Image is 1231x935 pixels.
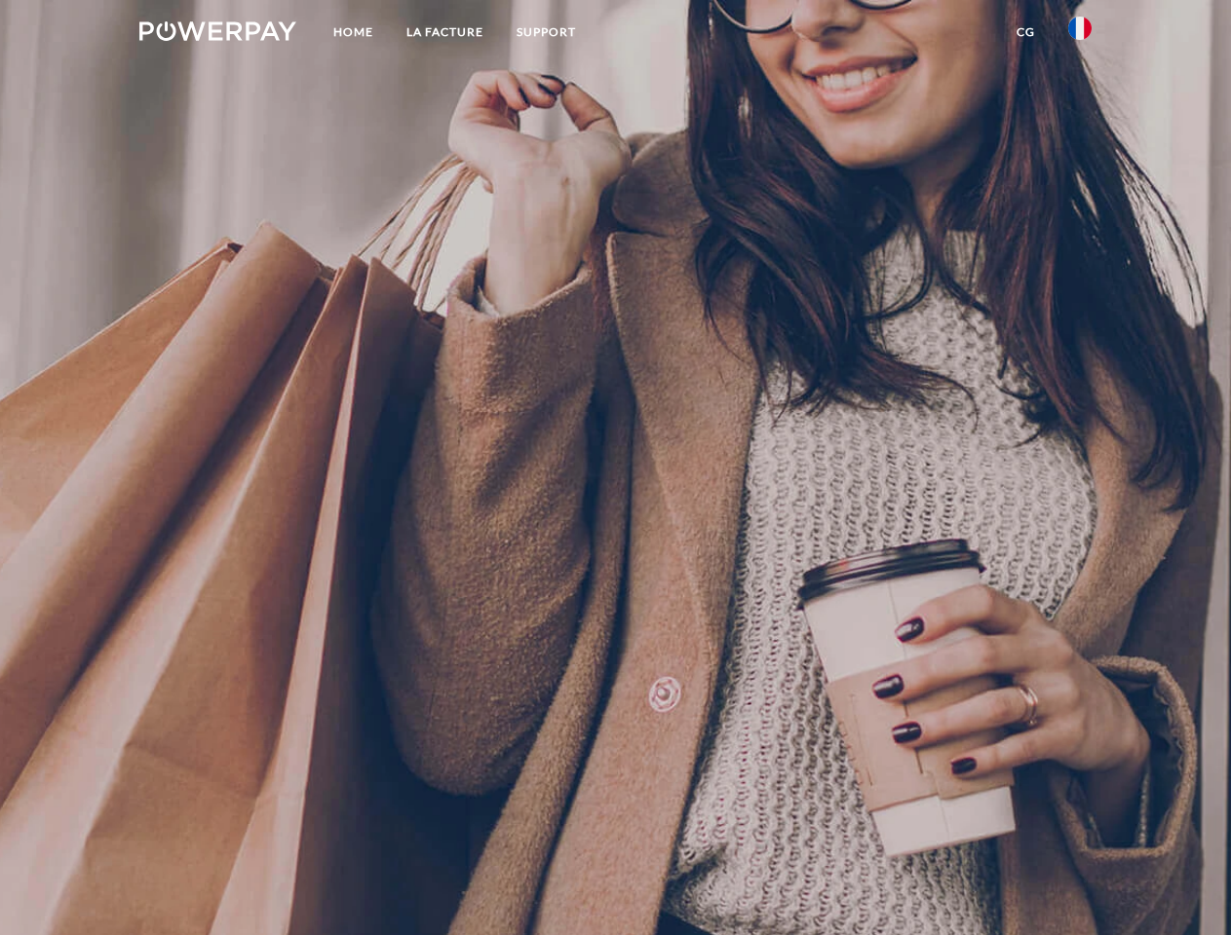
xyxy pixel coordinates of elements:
[1068,17,1092,40] img: fr
[139,21,296,41] img: logo-powerpay-white.svg
[500,15,593,50] a: Support
[390,15,500,50] a: LA FACTURE
[1000,15,1052,50] a: CG
[317,15,390,50] a: Home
